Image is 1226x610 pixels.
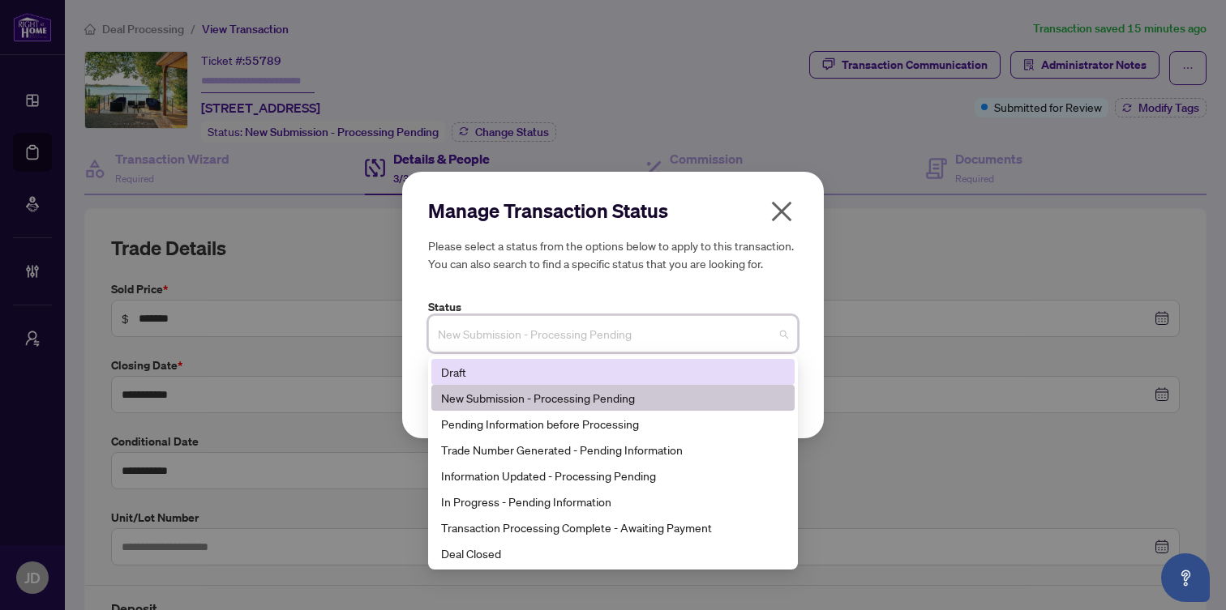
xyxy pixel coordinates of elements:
h2: Manage Transaction Status [428,198,798,224]
div: Trade Number Generated - Pending Information [431,437,795,463]
div: In Progress - Pending Information [431,488,795,514]
div: Transaction Processing Complete - Awaiting Payment [431,514,795,540]
div: Draft [431,359,795,385]
span: close [769,198,795,224]
div: Trade Number Generated - Pending Information [441,441,785,459]
div: Pending Information before Processing [431,411,795,437]
div: Deal Closed [431,540,795,566]
div: Transaction Processing Complete - Awaiting Payment [441,518,785,536]
div: New Submission - Processing Pending [431,385,795,411]
div: Deal Closed [441,544,785,562]
div: In Progress - Pending Information [441,493,785,510]
div: Draft [441,363,785,381]
div: Information Updated - Processing Pending [431,463,795,488]
span: New Submission - Processing Pending [438,318,788,349]
div: Pending Information before Processing [441,415,785,433]
label: Status [428,298,798,316]
h5: Please select a status from the options below to apply to this transaction. You can also search t... [428,237,798,272]
button: Open asap [1161,553,1210,602]
div: Information Updated - Processing Pending [441,467,785,484]
div: New Submission - Processing Pending [441,389,785,407]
